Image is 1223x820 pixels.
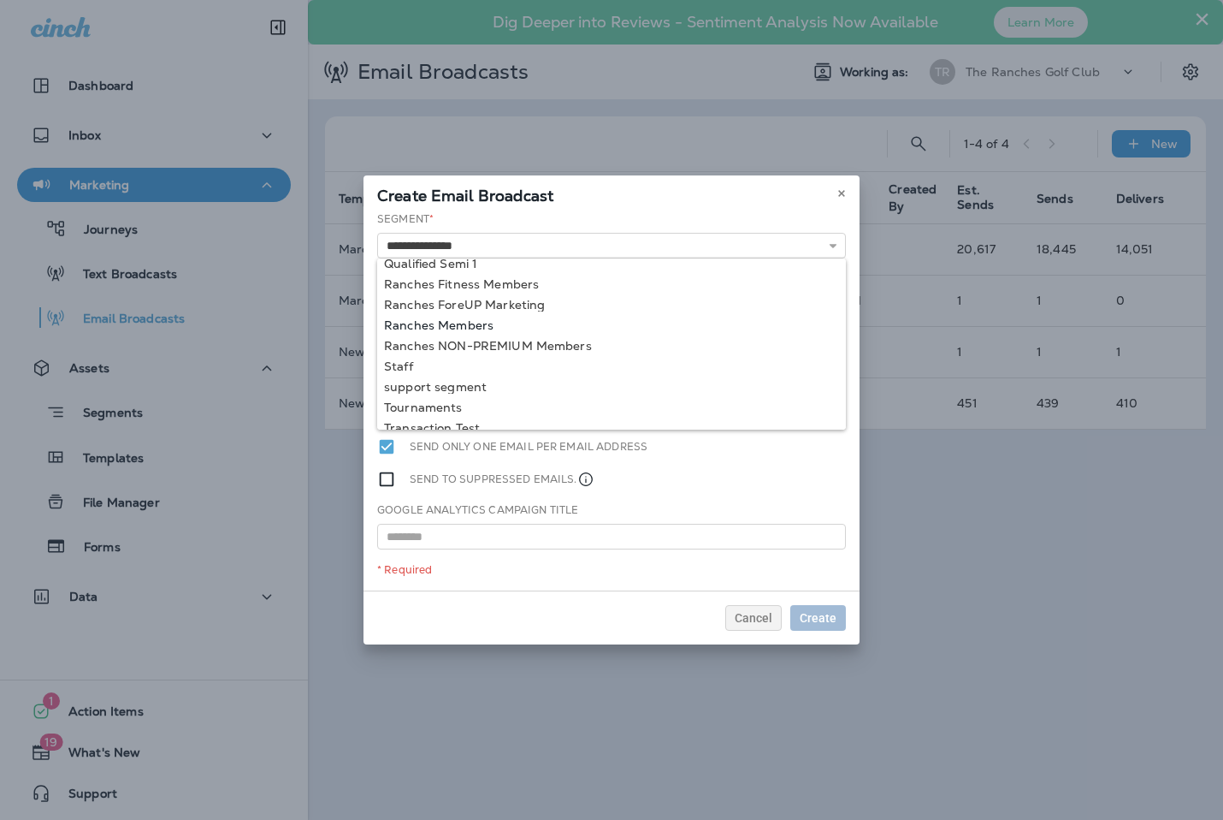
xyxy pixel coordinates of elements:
[725,605,782,631] button: Cancel
[384,401,839,414] div: Tournaments
[363,175,860,211] div: Create Email Broadcast
[800,612,836,624] span: Create
[384,359,839,373] div: Staff
[384,380,839,394] div: support segment
[384,318,839,332] div: Ranches Members
[384,298,839,312] div: Ranches ForeUP Marketing
[384,339,839,353] div: Ranches NON-PREMIUM Members
[410,470,594,489] label: Send to suppressed emails.
[377,563,846,577] div: * Required
[384,277,839,291] div: Ranches Fitness Members
[377,212,434,226] label: Segment
[735,612,772,624] span: Cancel
[790,605,846,631] button: Create
[410,437,647,456] label: Send only one email per email address
[384,421,839,435] div: Transaction Test
[377,503,578,517] label: Google Analytics Campaign Title
[384,257,839,270] div: Qualified Semi 1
